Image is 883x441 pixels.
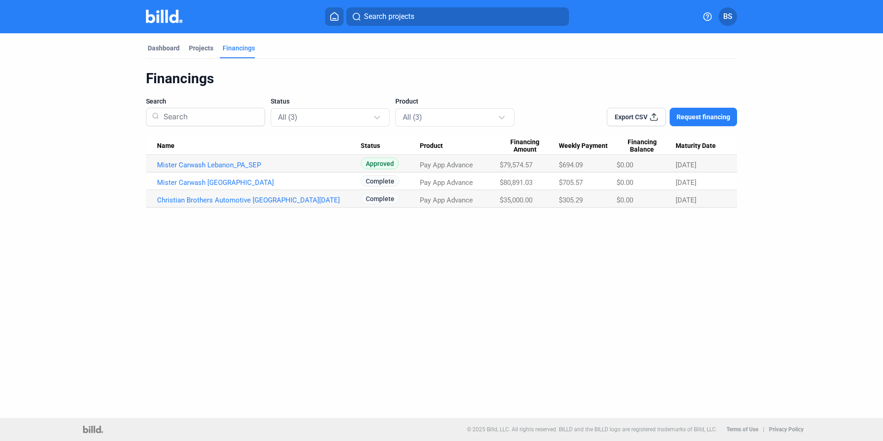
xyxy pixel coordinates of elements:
[146,70,737,87] div: Financings
[726,426,758,433] b: Terms of Use
[607,108,666,126] button: Export CSV
[617,178,633,187] span: $0.00
[157,178,361,187] a: Mister Carwash [GEOGRAPHIC_DATA]
[500,138,559,154] div: Financing Amount
[559,142,608,150] span: Weekly Payment
[420,142,443,150] span: Product
[559,142,617,150] div: Weekly Payment
[500,196,532,204] span: $35,000.00
[146,97,166,106] span: Search
[157,196,361,204] a: Christian Brothers Automotive [GEOGRAPHIC_DATA][DATE]
[148,43,180,53] div: Dashboard
[160,105,259,129] input: Search
[617,138,676,154] div: Financing Balance
[676,196,696,204] span: [DATE]
[420,142,500,150] div: Product
[723,11,732,22] span: BS
[278,113,297,122] mat-select-trigger: All (3)
[676,178,696,187] span: [DATE]
[676,161,696,169] span: [DATE]
[676,142,716,150] span: Maturity Date
[769,426,804,433] b: Privacy Policy
[719,7,737,26] button: BS
[500,161,532,169] span: $79,574.57
[157,142,361,150] div: Name
[559,161,583,169] span: $694.09
[559,178,583,187] span: $705.57
[617,196,633,204] span: $0.00
[403,113,422,122] mat-select-trigger: All (3)
[677,112,730,122] span: Request financing
[361,175,399,187] span: Complete
[83,426,103,433] img: logo
[271,97,290,106] span: Status
[223,43,255,53] div: Financings
[420,178,473,187] span: Pay App Advance
[559,196,583,204] span: $305.29
[146,10,182,23] img: Billd Company Logo
[361,158,399,169] span: Approved
[670,108,737,126] button: Request financing
[157,142,175,150] span: Name
[395,97,418,106] span: Product
[189,43,213,53] div: Projects
[346,7,569,26] button: Search projects
[617,138,667,154] span: Financing Balance
[361,193,399,204] span: Complete
[676,142,726,150] div: Maturity Date
[763,426,764,433] p: |
[615,112,647,122] span: Export CSV
[467,426,717,433] p: © 2025 Billd, LLC. All rights reserved. BILLD and the BILLD logo are registered trademarks of Bil...
[420,196,473,204] span: Pay App Advance
[361,142,420,150] div: Status
[500,178,532,187] span: $80,891.03
[157,161,361,169] a: Mister Carwash Lebanon_PA_SEP
[617,161,633,169] span: $0.00
[420,161,473,169] span: Pay App Advance
[364,11,414,22] span: Search projects
[500,138,550,154] span: Financing Amount
[361,142,380,150] span: Status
